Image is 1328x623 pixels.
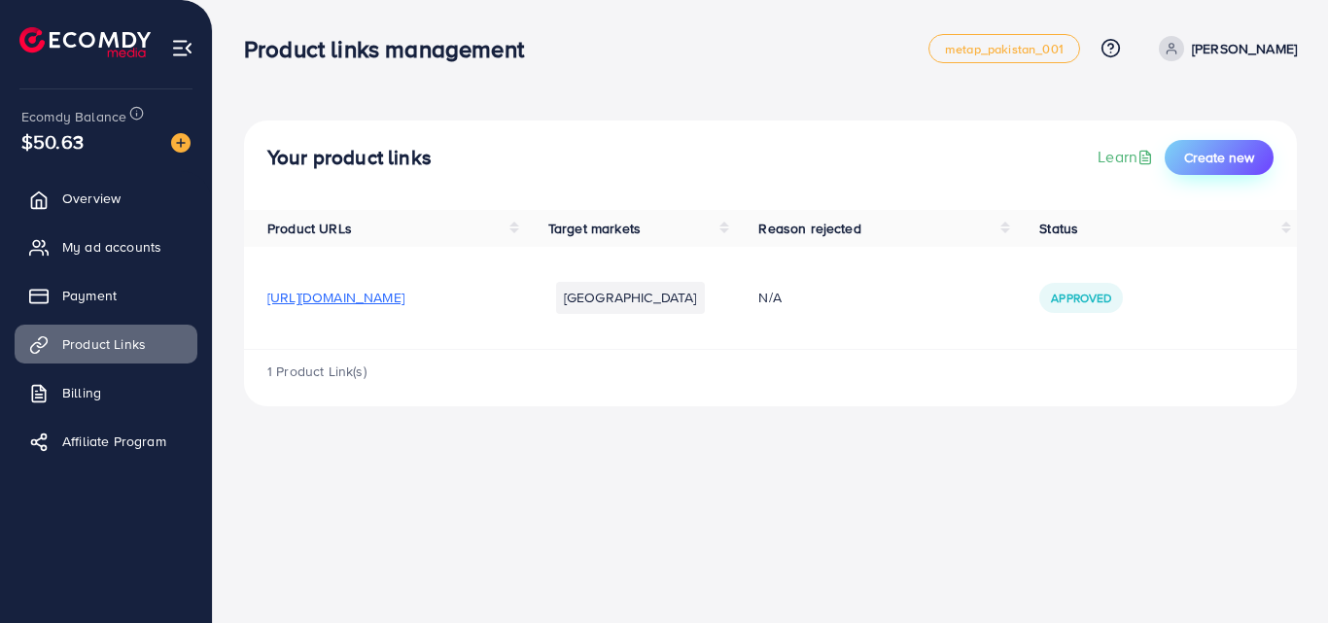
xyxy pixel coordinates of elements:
[267,219,352,238] span: Product URLs
[19,27,151,57] img: logo
[244,35,540,63] h3: Product links management
[171,37,193,59] img: menu
[1165,140,1274,175] button: Create new
[1039,219,1078,238] span: Status
[945,43,1064,55] span: metap_pakistan_001
[62,189,121,208] span: Overview
[1151,36,1297,61] a: [PERSON_NAME]
[62,237,161,257] span: My ad accounts
[62,383,101,402] span: Billing
[758,219,860,238] span: Reason rejected
[1051,290,1111,306] span: Approved
[15,325,197,363] a: Product Links
[1184,148,1254,167] span: Create new
[62,286,117,305] span: Payment
[1098,146,1157,168] a: Learn
[1192,37,1297,60] p: [PERSON_NAME]
[62,334,146,354] span: Product Links
[15,276,197,315] a: Payment
[267,288,404,307] span: [URL][DOMAIN_NAME]
[267,146,432,170] h4: Your product links
[21,107,126,126] span: Ecomdy Balance
[15,373,197,412] a: Billing
[21,127,84,156] span: $50.63
[267,362,367,381] span: 1 Product Link(s)
[62,432,166,451] span: Affiliate Program
[15,227,197,266] a: My ad accounts
[556,282,705,313] li: [GEOGRAPHIC_DATA]
[548,219,641,238] span: Target markets
[928,34,1080,63] a: metap_pakistan_001
[758,288,781,307] span: N/A
[1245,536,1313,608] iframe: Chat
[171,133,191,153] img: image
[15,422,197,461] a: Affiliate Program
[15,179,197,218] a: Overview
